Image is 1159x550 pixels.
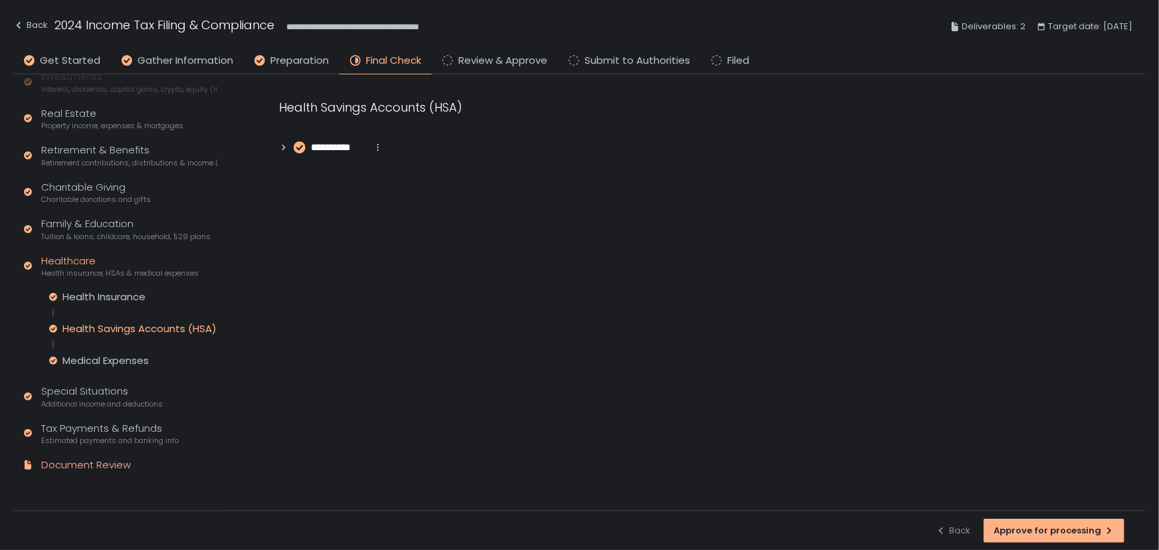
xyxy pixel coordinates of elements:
[62,322,217,335] div: Health Savings Accounts (HSA)
[41,436,179,446] span: Estimated payments and banking info
[41,106,183,132] div: Real Estate
[41,195,151,205] span: Charitable donations and gifts
[727,53,749,68] span: Filed
[366,53,421,68] span: Final Check
[936,519,970,543] button: Back
[41,121,183,131] span: Property income, expenses & mortgages
[62,290,145,304] div: Health Insurance
[270,53,329,68] span: Preparation
[137,53,233,68] span: Gather Information
[41,254,199,279] div: Healthcare
[41,384,163,409] div: Special Situations
[41,143,217,168] div: Retirement & Benefits
[40,53,100,68] span: Get Started
[41,217,211,242] div: Family & Education
[41,158,217,168] span: Retirement contributions, distributions & income (1099-R, 5498)
[41,69,217,94] div: Investments
[54,16,274,34] h1: 2024 Income Tax Filing & Compliance
[41,268,199,278] span: Health insurance, HSAs & medical expenses
[994,525,1114,537] div: Approve for processing
[984,519,1124,543] button: Approve for processing
[41,180,151,205] div: Charitable Giving
[41,232,211,242] span: Tuition & loans, childcare, household, 529 plans
[13,16,48,38] button: Back
[279,98,917,116] div: Health Savings Accounts (HSA)
[41,84,217,94] span: Interest, dividends, capital gains, crypto, equity (1099s, K-1s)
[41,399,163,409] span: Additional income and deductions
[936,525,970,537] div: Back
[41,458,131,473] div: Document Review
[13,17,48,33] div: Back
[584,53,690,68] span: Submit to Authorities
[458,53,547,68] span: Review & Approve
[41,421,179,446] div: Tax Payments & Refunds
[62,354,149,367] div: Medical Expenses
[962,19,1025,35] span: Deliverables: 2
[1048,19,1132,35] span: Target date: [DATE]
